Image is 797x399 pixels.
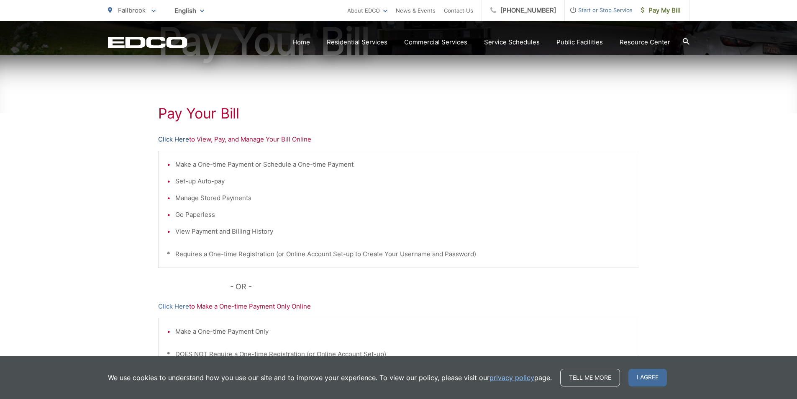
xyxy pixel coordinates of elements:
li: Make a One-time Payment or Schedule a One-time Payment [175,160,630,170]
span: I agree [628,369,667,386]
p: - OR - [230,281,639,293]
li: View Payment and Billing History [175,227,630,237]
p: to Make a One-time Payment Only Online [158,301,639,311]
a: Commercial Services [404,37,467,47]
a: EDCD logo. Return to the homepage. [108,36,187,48]
span: Pay My Bill [641,5,681,15]
p: We use cookies to understand how you use our site and to improve your experience. To view our pol... [108,373,552,383]
a: About EDCO [347,5,387,15]
span: Fallbrook [118,6,146,14]
li: Manage Stored Payments [175,193,630,203]
p: * Requires a One-time Registration (or Online Account Set-up to Create Your Username and Password) [167,249,630,259]
li: Go Paperless [175,210,630,220]
li: Make a One-time Payment Only [175,327,630,337]
li: Set-up Auto-pay [175,176,630,186]
a: Public Facilities [556,37,603,47]
a: privacy policy [489,373,534,383]
a: Contact Us [444,5,473,15]
a: Residential Services [327,37,387,47]
h1: Pay Your Bill [158,105,639,122]
a: Service Schedules [484,37,540,47]
p: to View, Pay, and Manage Your Bill Online [158,134,639,144]
a: Tell me more [560,369,620,386]
a: Click Here [158,301,189,311]
span: English [168,3,210,18]
a: Click Here [158,134,189,144]
a: Resource Center [620,37,670,47]
a: Home [292,37,310,47]
a: News & Events [396,5,436,15]
p: * DOES NOT Require a One-time Registration (or Online Account Set-up) [167,349,630,359]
